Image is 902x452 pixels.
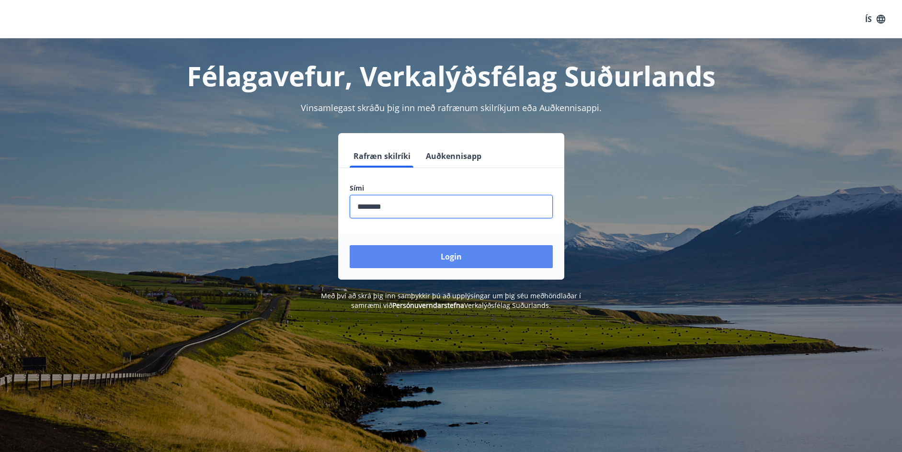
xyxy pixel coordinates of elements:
[118,57,785,94] h1: Félagavefur, Verkalýðsfélag Suðurlands
[321,291,581,310] span: Með því að skrá þig inn samþykkir þú að upplýsingar um þig séu meðhöndlaðar í samræmi við Verkalý...
[860,11,891,28] button: ÍS
[350,145,414,168] button: Rafræn skilríki
[422,145,485,168] button: Auðkennisapp
[350,183,553,193] label: Sími
[350,245,553,268] button: Login
[301,102,602,113] span: Vinsamlegast skráðu þig inn með rafrænum skilríkjum eða Auðkennisappi.
[392,301,464,310] a: Persónuverndarstefna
